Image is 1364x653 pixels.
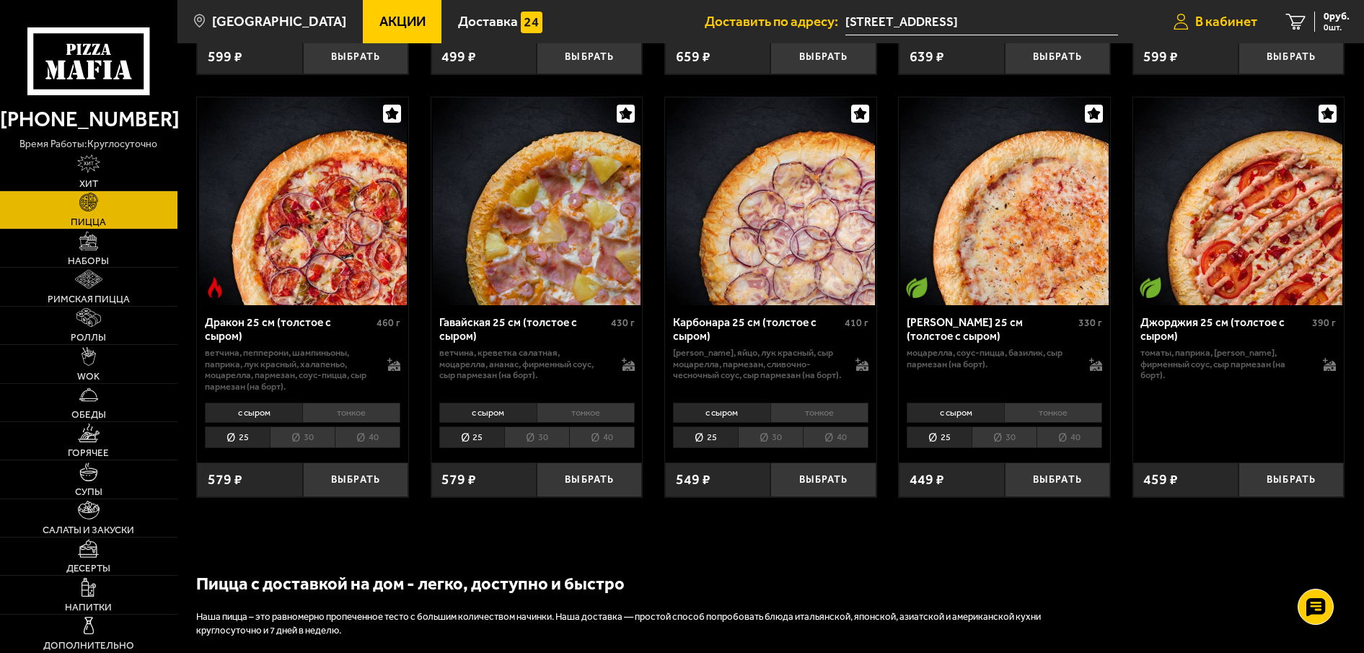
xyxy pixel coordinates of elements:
[537,40,642,74] button: Выбрать
[205,426,270,449] li: 25
[673,403,770,423] li: с сыром
[673,347,841,381] p: [PERSON_NAME], яйцо, лук красный, сыр Моцарелла, пармезан, сливочно-чесночный соус, сыр пармезан ...
[673,316,841,343] div: Карбонара 25 см (толстое с сыром)
[907,316,1075,343] div: [PERSON_NAME] 25 см (толстое с сыром)
[907,403,1004,423] li: с сыром
[910,473,944,487] span: 449 ₽
[899,97,1110,306] a: Вегетарианское блюдоМаргарита 25 см (толстое с сыром)
[705,15,845,29] span: Доставить по адресу:
[906,277,928,299] img: Вегетарианское блюдо
[1133,97,1345,306] a: Вегетарианское блюдоДжорджия 25 см (толстое с сыром)
[75,487,102,497] span: Супы
[196,610,1062,638] p: Наша пицца – это равномерно пропеченное тесто с большим количеством начинки. Наша доставка — прос...
[1005,463,1110,497] button: Выбрать
[208,473,242,487] span: 579 ₽
[65,602,112,613] span: Напитки
[71,333,106,343] span: Роллы
[204,277,226,299] img: Острое блюдо
[673,426,738,449] li: 25
[1037,426,1102,449] li: 40
[1312,317,1336,329] span: 390 г
[196,571,1062,596] h2: Пицца с доставкой на дом - легко, доступно и быстро
[441,50,476,64] span: 499 ₽
[907,426,972,449] li: 25
[1140,277,1161,299] img: Вегетарианское блюдо
[302,403,400,423] li: тонкое
[441,473,476,487] span: 579 ₽
[48,294,130,304] span: Римская пицца
[910,50,944,64] span: 639 ₽
[458,15,518,29] span: Доставка
[1140,347,1308,381] p: томаты, паприка, [PERSON_NAME], фирменный соус, сыр пармезан (на борт).
[205,347,373,393] p: ветчина, пепперони, шампиньоны, паприка, лук красный, халапеньо, моцарелла, пармезан, соус-пицца,...
[845,317,868,329] span: 410 г
[1324,23,1350,32] span: 0 шт.
[335,426,400,449] li: 40
[738,426,803,449] li: 30
[270,426,335,449] li: 30
[1324,12,1350,22] span: 0 руб.
[439,426,504,449] li: 25
[43,641,134,651] span: Дополнительно
[1004,403,1102,423] li: тонкое
[79,179,98,189] span: Хит
[77,372,100,382] span: WOK
[199,97,408,306] img: Дракон 25 см (толстое с сыром)
[770,403,868,423] li: тонкое
[1195,15,1257,29] span: В кабинет
[972,426,1037,449] li: 30
[900,97,1109,306] img: Маргарита 25 см (толстое с сыром)
[1143,473,1178,487] span: 459 ₽
[521,12,542,33] img: 15daf4d41897b9f0e9f617042186c801.svg
[205,403,302,423] li: с сыром
[907,347,1075,370] p: моцарелла, соус-пицца, базилик, сыр пармезан (на борт).
[439,347,607,381] p: ветчина, креветка салатная, моцарелла, ананас, фирменный соус, сыр пармезан (на борт).
[1143,50,1178,64] span: 599 ₽
[1135,97,1343,306] img: Джорджия 25 см (толстое с сыром)
[569,426,635,449] li: 40
[1005,40,1110,74] button: Выбрать
[1078,317,1102,329] span: 330 г
[303,40,408,74] button: Выбрать
[537,403,635,423] li: тонкое
[770,40,876,74] button: Выбрать
[676,473,710,487] span: 549 ₽
[1140,316,1308,343] div: Джорджия 25 см (толстое с сыром)
[68,256,109,266] span: Наборы
[43,525,134,535] span: Салаты и закуски
[676,50,710,64] span: 659 ₽
[431,97,643,306] a: Гавайская 25 см (толстое с сыром)
[439,316,607,343] div: Гавайская 25 см (толстое с сыром)
[611,317,635,329] span: 430 г
[212,15,346,29] span: [GEOGRAPHIC_DATA]
[197,97,408,306] a: Острое блюдоДракон 25 см (толстое с сыром)
[379,15,426,29] span: Акции
[439,403,537,423] li: с сыром
[205,316,373,343] div: Дракон 25 см (толстое с сыром)
[537,463,642,497] button: Выбрать
[1238,463,1344,497] button: Выбрать
[68,448,109,458] span: Горячее
[208,50,242,64] span: 599 ₽
[71,217,106,227] span: Пицца
[770,463,876,497] button: Выбрать
[71,410,106,420] span: Обеды
[303,463,408,497] button: Выбрать
[666,97,875,306] img: Карбонара 25 см (толстое с сыром)
[433,97,641,306] img: Гавайская 25 см (толстое с сыром)
[803,426,868,449] li: 40
[665,97,876,306] a: Карбонара 25 см (толстое с сыром)
[377,317,400,329] span: 460 г
[504,426,569,449] li: 30
[1238,40,1344,74] button: Выбрать
[845,9,1118,35] input: Ваш адрес доставки
[66,564,110,574] span: Десерты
